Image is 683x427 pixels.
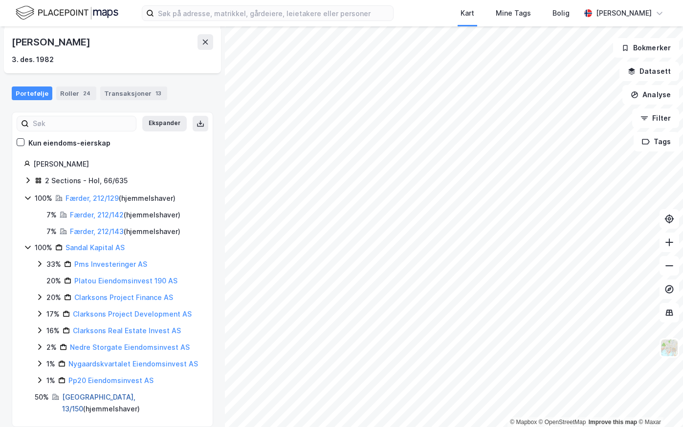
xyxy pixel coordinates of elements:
div: ( hjemmelshaver ) [70,209,180,221]
a: Færder, 212/142 [70,211,124,219]
div: 16% [46,325,60,337]
div: Roller [56,86,96,100]
button: Filter [632,108,679,128]
div: 7% [46,226,57,237]
a: [GEOGRAPHIC_DATA], 13/150 [62,393,135,413]
a: Mapbox [510,419,537,426]
div: 7% [46,209,57,221]
div: [PERSON_NAME] [33,158,201,170]
button: Datasett [619,62,679,81]
div: Portefølje [12,86,52,100]
div: 13 [154,88,163,98]
div: 2% [46,342,57,353]
div: 33% [46,258,61,270]
div: Transaksjoner [100,86,167,100]
button: Ekspander [142,116,187,131]
img: logo.f888ab2527a4732fd821a326f86c7f29.svg [16,4,118,21]
a: Clarksons Project Development AS [73,310,192,318]
div: ( hjemmelshaver ) [70,226,180,237]
button: Analyse [622,85,679,105]
div: ( hjemmelshaver ) [62,391,201,415]
button: Bokmerker [613,38,679,58]
a: Sandal Kapital AS [66,243,125,252]
div: 100% [35,192,52,204]
div: Kart [461,7,474,19]
a: Clarksons Real Estate Invest AS [73,326,181,335]
div: 2 Sections - Hol, 66/635 [45,175,128,187]
div: Kun eiendoms-eierskap [28,137,110,149]
button: Tags [634,132,679,151]
div: 50% [35,391,49,403]
div: [PERSON_NAME] [596,7,652,19]
div: 1% [46,358,55,370]
iframe: Chat Widget [634,380,683,427]
div: [PERSON_NAME] [12,34,92,50]
div: 20% [46,275,61,287]
a: OpenStreetMap [539,419,586,426]
img: Z [660,339,679,357]
div: Mine Tags [496,7,531,19]
a: Færder, 212/143 [70,227,124,235]
a: Platou Eiendomsinvest 190 AS [74,277,177,285]
div: 24 [81,88,92,98]
a: Clarksons Project Finance AS [74,293,173,301]
div: 100% [35,242,52,254]
div: 3. des. 1982 [12,54,54,65]
a: Pp20 Eiendomsinvest AS [68,376,154,384]
div: 17% [46,308,60,320]
div: 20% [46,292,61,303]
a: Færder, 212/129 [66,194,119,202]
input: Søk [29,116,136,131]
a: Nedre Storgate Eiendomsinvest AS [70,343,190,351]
input: Søk på adresse, matrikkel, gårdeiere, leietakere eller personer [154,6,393,21]
div: 1% [46,375,55,386]
div: ( hjemmelshaver ) [66,192,176,204]
a: Nygaardskvartalet Eiendomsinvest AS [68,360,198,368]
a: Pms Investeringer AS [74,260,147,268]
a: Improve this map [589,419,637,426]
div: Bolig [552,7,570,19]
